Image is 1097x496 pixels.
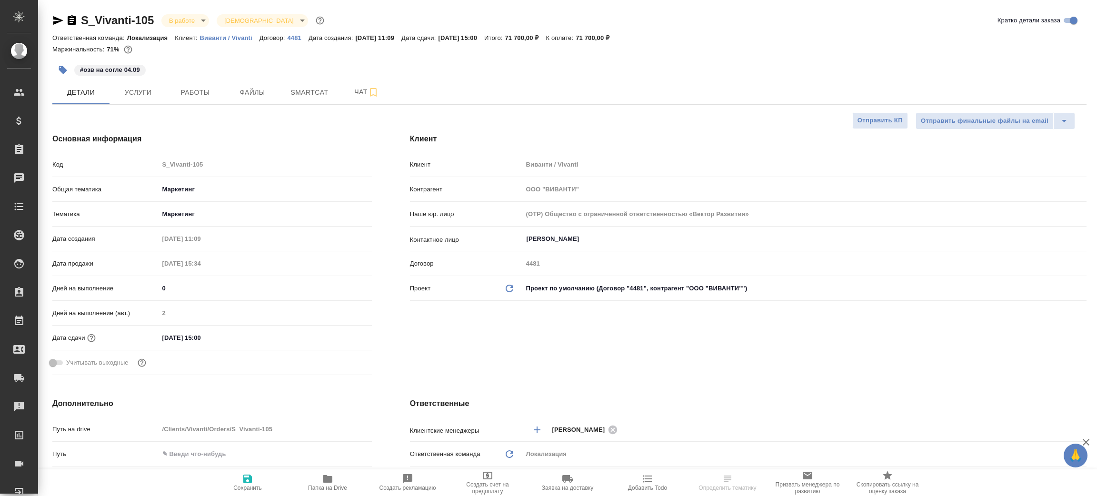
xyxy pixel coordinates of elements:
[628,485,667,491] span: Добавить Todo
[401,34,438,41] p: Дата сдачи:
[314,14,326,27] button: Доп статусы указывают на важность/срочность заказа
[58,87,104,99] span: Детали
[52,15,64,26] button: Скопировать ссылку для ЯМессенджера
[368,469,448,496] button: Создать рекламацию
[1081,429,1083,431] button: Open
[448,469,528,496] button: Создать счет на предоплату
[159,181,372,198] div: Маркетинг
[107,46,121,53] p: 71%
[80,65,140,75] p: #озв на согле 04.09
[200,33,259,41] a: Виванти / Vivanti
[853,481,922,495] span: Скопировать ссылку на оценку заказа
[287,33,308,41] a: 4481
[916,112,1054,129] button: Отправить финальные файлы на email
[115,87,161,99] span: Услуги
[410,235,523,245] p: Контактное лицо
[308,485,347,491] span: Папка на Drive
[523,158,1087,171] input: Пустое поле
[221,17,296,25] button: [DEMOGRAPHIC_DATA]
[52,234,159,244] p: Дата создания
[122,43,134,56] button: 17475.00 RUB;
[159,257,242,270] input: Пустое поле
[159,281,372,295] input: ✎ Введи что-нибудь
[52,34,127,41] p: Ответственная команда:
[1064,444,1087,467] button: 🙏
[505,34,546,41] p: 71 700,00 ₽
[410,284,431,293] p: Проект
[52,398,372,409] h4: Дополнительно
[773,481,842,495] span: Призвать менеджера по развитию
[528,469,608,496] button: Заявка на доставку
[166,17,198,25] button: В работе
[997,16,1060,25] span: Кратко детали заказа
[410,426,523,436] p: Клиентские менеджеры
[368,87,379,98] svg: Подписаться
[52,46,107,53] p: Маржинальность:
[200,34,259,41] p: Виванти / Vivanti
[52,209,159,219] p: Тематика
[523,280,1087,297] div: Проект по умолчанию (Договор "4481", контрагент "ООО "ВИВАНТИ"")
[52,60,73,80] button: Добавить тэг
[608,469,688,496] button: Добавить Todo
[852,112,908,129] button: Отправить КП
[52,185,159,194] p: Общая тематика
[81,14,154,27] a: S_Vivanti-105
[52,449,159,459] p: Путь
[208,469,288,496] button: Сохранить
[916,112,1075,129] div: split button
[552,424,621,436] div: [PERSON_NAME]
[768,469,848,496] button: Призвать менеджера по развитию
[921,116,1048,127] span: Отправить финальные файлы на email
[526,418,548,441] button: Добавить менеджера
[523,446,1087,462] div: Локализация
[546,34,576,41] p: К оплате:
[52,333,85,343] p: Дата сдачи
[410,185,523,194] p: Контрагент
[410,209,523,219] p: Наше юр. лицо
[523,207,1087,221] input: Пустое поле
[136,357,148,369] button: Выбери, если сб и вс нужно считать рабочими днями для выполнения заказа.
[66,358,129,367] span: Учитывать выходные
[576,34,617,41] p: 71 700,00 ₽
[52,425,159,434] p: Путь на drive
[287,34,308,41] p: 4481
[159,447,372,461] input: ✎ Введи что-нибудь
[66,15,78,26] button: Скопировать ссылку
[159,331,242,345] input: ✎ Введи что-нибудь
[159,232,242,246] input: Пустое поле
[159,158,372,171] input: Пустое поле
[288,469,368,496] button: Папка на Drive
[688,469,768,496] button: Определить тематику
[52,284,159,293] p: Дней на выполнение
[159,306,372,320] input: Пустое поле
[52,160,159,169] p: Код
[1081,238,1083,240] button: Open
[259,34,288,41] p: Договор:
[355,34,401,41] p: [DATE] 11:09
[161,14,209,27] div: В работе
[410,133,1087,145] h4: Клиент
[552,425,611,435] span: [PERSON_NAME]
[698,485,756,491] span: Определить тематику
[848,469,927,496] button: Скопировать ссылку на оценку заказа
[453,481,522,495] span: Создать счет на предоплату
[438,34,484,41] p: [DATE] 15:00
[523,182,1087,196] input: Пустое поле
[287,87,332,99] span: Smartcat
[127,34,175,41] p: Локализация
[172,87,218,99] span: Работы
[233,485,262,491] span: Сохранить
[344,86,389,98] span: Чат
[410,160,523,169] p: Клиент
[309,34,355,41] p: Дата создания:
[52,308,159,318] p: Дней на выполнение (авт.)
[52,259,159,268] p: Дата продажи
[217,14,308,27] div: В работе
[229,87,275,99] span: Файлы
[52,133,372,145] h4: Основная информация
[73,65,147,73] span: озв на согле 04.09
[175,34,199,41] p: Клиент:
[1067,446,1084,466] span: 🙏
[410,449,480,459] p: Ответственная команда
[858,115,903,126] span: Отправить КП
